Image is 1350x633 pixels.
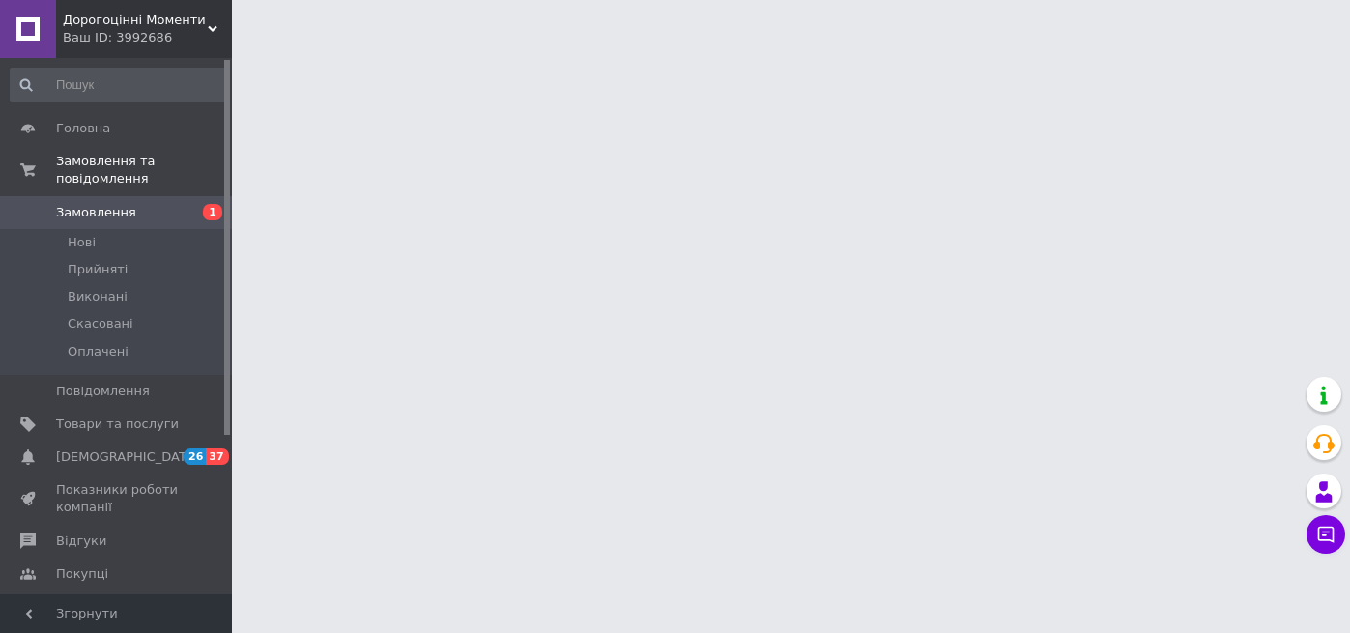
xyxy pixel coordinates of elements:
span: Прийняті [68,261,128,278]
button: Чат з покупцем [1307,515,1345,554]
span: Замовлення та повідомлення [56,153,232,187]
span: Дорогоцінні Моменти [63,12,208,29]
span: Виконані [68,288,128,305]
span: Покупці [56,565,108,583]
span: Товари та послуги [56,416,179,433]
span: 1 [203,204,222,220]
span: Повідомлення [56,383,150,400]
input: Пошук [10,68,228,102]
span: 26 [184,448,206,465]
span: Оплачені [68,343,129,360]
span: Скасовані [68,315,133,332]
span: 37 [206,448,228,465]
div: Ваш ID: 3992686 [63,29,232,46]
span: [DEMOGRAPHIC_DATA] [56,448,199,466]
span: Головна [56,120,110,137]
span: Нові [68,234,96,251]
span: Замовлення [56,204,136,221]
span: Відгуки [56,532,106,550]
span: Показники роботи компанії [56,481,179,516]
